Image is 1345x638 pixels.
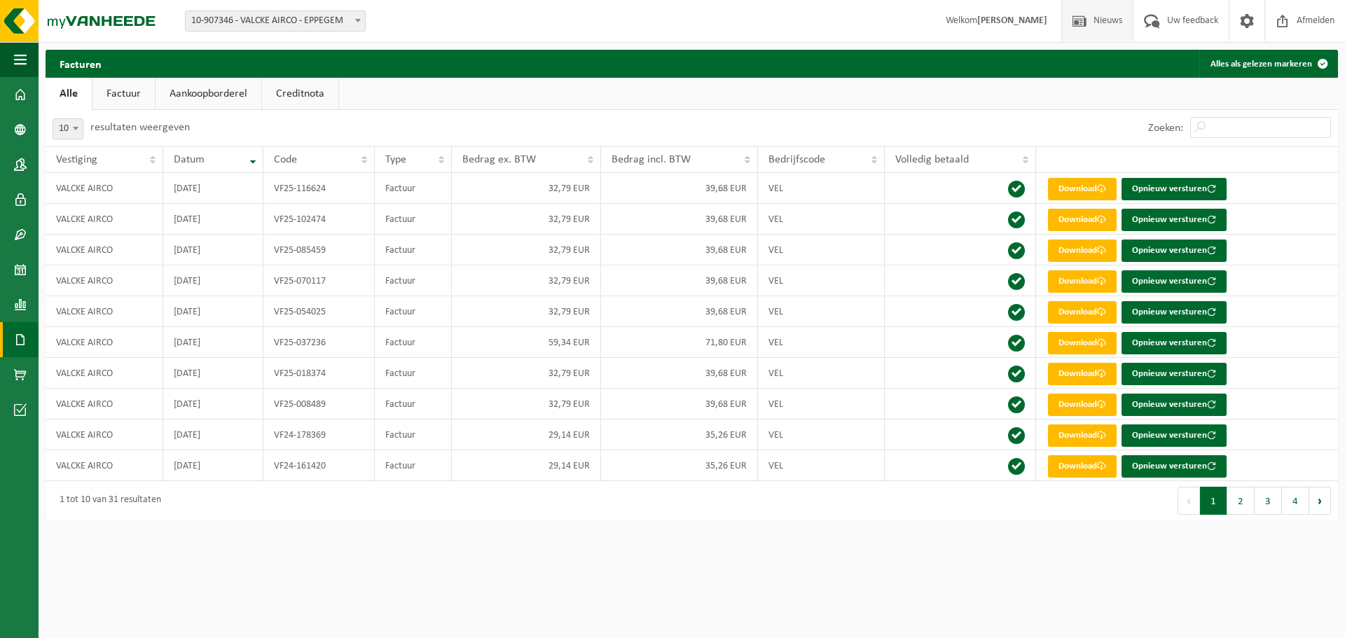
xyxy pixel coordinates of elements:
[375,204,452,235] td: Factuur
[758,235,885,265] td: VEL
[46,173,163,204] td: VALCKE AIRCO
[601,389,758,419] td: 39,68 EUR
[1048,363,1117,385] a: Download
[758,327,885,358] td: VEL
[1255,487,1282,515] button: 3
[612,154,691,165] span: Bedrag incl. BTW
[163,389,263,419] td: [DATE]
[1048,394,1117,416] a: Download
[1199,50,1337,78] button: Alles als gelezen markeren
[56,154,97,165] span: Vestiging
[1122,424,1227,447] button: Opnieuw versturen
[601,296,758,327] td: 39,68 EUR
[163,173,263,204] td: [DATE]
[46,204,163,235] td: VALCKE AIRCO
[758,265,885,296] td: VEL
[1048,332,1117,354] a: Download
[385,154,406,165] span: Type
[263,389,375,419] td: VF25-008489
[758,204,885,235] td: VEL
[263,327,375,358] td: VF25-037236
[601,173,758,204] td: 39,68 EUR
[1122,301,1227,324] button: Opnieuw versturen
[601,450,758,481] td: 35,26 EUR
[1048,301,1117,324] a: Download
[263,419,375,450] td: VF24-178369
[1178,487,1200,515] button: Previous
[1122,394,1227,416] button: Opnieuw versturen
[768,154,825,165] span: Bedrijfscode
[1227,487,1255,515] button: 2
[46,389,163,419] td: VALCKE AIRCO
[375,389,452,419] td: Factuur
[263,358,375,389] td: VF25-018374
[263,235,375,265] td: VF25-085459
[92,78,155,110] a: Factuur
[452,389,601,419] td: 32,79 EUR
[601,204,758,235] td: 39,68 EUR
[601,327,758,358] td: 71,80 EUR
[1148,123,1183,134] label: Zoeken:
[601,235,758,265] td: 39,68 EUR
[758,358,885,389] td: VEL
[53,118,83,139] span: 10
[163,265,263,296] td: [DATE]
[263,296,375,327] td: VF25-054025
[1048,455,1117,478] a: Download
[452,419,601,450] td: 29,14 EUR
[263,204,375,235] td: VF25-102474
[163,296,263,327] td: [DATE]
[375,419,452,450] td: Factuur
[1048,209,1117,231] a: Download
[601,419,758,450] td: 35,26 EUR
[263,265,375,296] td: VF25-070117
[452,173,601,204] td: 32,79 EUR
[452,358,601,389] td: 32,79 EUR
[46,265,163,296] td: VALCKE AIRCO
[274,154,297,165] span: Code
[977,15,1047,26] strong: [PERSON_NAME]
[1200,487,1227,515] button: 1
[601,358,758,389] td: 39,68 EUR
[375,265,452,296] td: Factuur
[262,78,338,110] a: Creditnota
[452,296,601,327] td: 32,79 EUR
[185,11,366,32] span: 10-907346 - VALCKE AIRCO - EPPEGEM
[758,296,885,327] td: VEL
[163,327,263,358] td: [DATE]
[263,173,375,204] td: VF25-116624
[758,450,885,481] td: VEL
[90,122,190,133] label: resultaten weergeven
[452,204,601,235] td: 32,79 EUR
[46,296,163,327] td: VALCKE AIRCO
[1309,487,1331,515] button: Next
[53,488,161,513] div: 1 tot 10 van 31 resultaten
[1122,178,1227,200] button: Opnieuw versturen
[163,235,263,265] td: [DATE]
[758,389,885,419] td: VEL
[46,450,163,481] td: VALCKE AIRCO
[186,11,365,31] span: 10-907346 - VALCKE AIRCO - EPPEGEM
[1048,240,1117,262] a: Download
[263,450,375,481] td: VF24-161420
[375,327,452,358] td: Factuur
[375,450,452,481] td: Factuur
[758,419,885,450] td: VEL
[452,235,601,265] td: 32,79 EUR
[53,119,83,139] span: 10
[1048,270,1117,293] a: Download
[452,450,601,481] td: 29,14 EUR
[1122,240,1227,262] button: Opnieuw versturen
[462,154,536,165] span: Bedrag ex. BTW
[1122,209,1227,231] button: Opnieuw versturen
[1122,455,1227,478] button: Opnieuw versturen
[452,265,601,296] td: 32,79 EUR
[46,358,163,389] td: VALCKE AIRCO
[1122,270,1227,293] button: Opnieuw versturen
[758,173,885,204] td: VEL
[163,204,263,235] td: [DATE]
[46,419,163,450] td: VALCKE AIRCO
[375,235,452,265] td: Factuur
[163,450,263,481] td: [DATE]
[46,50,116,77] h2: Facturen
